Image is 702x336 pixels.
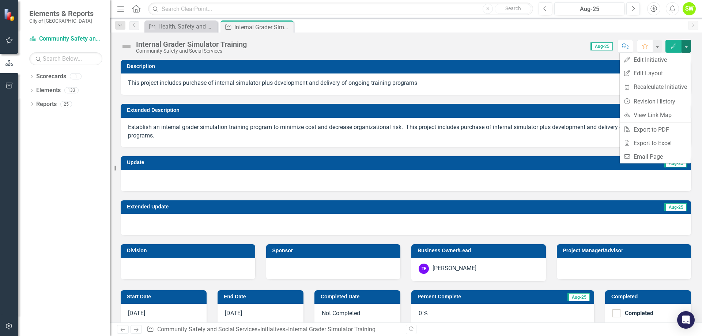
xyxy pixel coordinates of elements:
[567,293,590,301] span: Aug-25
[620,136,691,150] a: Export to Excel
[557,5,622,14] div: Aug-25
[128,79,417,86] span: This project includes purchase of internal simulator plus development and delivery of ongoing tra...
[590,42,613,50] span: Aug-25
[136,48,247,54] div: Community Safety and Social Services
[683,2,696,15] button: SW
[36,86,61,95] a: Elements
[288,326,375,333] div: Internal Grader Simulator Training
[677,311,695,329] div: Open Intercom Messenger
[70,73,82,80] div: 1
[418,294,531,299] h3: Percent Complete
[664,203,687,211] span: Aug-25
[433,264,476,273] div: [PERSON_NAME]
[121,41,132,52] img: Not Defined
[128,310,145,317] span: [DATE]
[4,8,16,21] img: ClearPoint Strategy
[272,248,397,253] h3: Sponsor
[29,9,94,18] span: Elements & Reports
[64,87,79,94] div: 133
[136,40,247,48] div: Internal Grader Simulator Training
[505,5,521,11] span: Search
[127,248,252,253] h3: Division
[495,4,531,14] button: Search
[225,310,242,317] span: [DATE]
[158,22,216,31] div: Health, Safety and Security
[127,64,687,69] h3: Description
[128,123,684,140] p: Establish an internal grader simulation training program to minimize cost and decrease organizati...
[620,108,691,122] a: View Link Map
[620,53,691,67] a: Edit Initiative
[411,304,594,325] div: 0 %
[620,67,691,80] a: Edit Layout
[419,264,429,274] div: TE
[157,326,257,333] a: Community Safety and Social Services
[234,23,292,32] div: Internal Grader Simulator Training
[147,325,400,334] div: » »
[563,248,688,253] h3: Project Manager/Advisor
[127,204,488,209] h3: Extended Update
[29,35,102,43] a: Community Safety and Social Services
[554,2,624,15] button: Aug-25
[146,22,216,31] a: Health, Safety and Security
[127,160,368,165] h3: Update
[36,72,66,81] a: Scorecards
[260,326,285,333] a: Initiatives
[224,294,300,299] h3: End Date
[314,304,400,325] div: Not Completed
[148,3,533,15] input: Search ClearPoint...
[29,18,94,24] small: City of [GEOGRAPHIC_DATA]
[620,123,691,136] a: Export to PDF
[620,80,691,94] a: Recalculate Initiative
[611,294,687,299] h3: Completed
[127,107,687,113] h3: Extended Description
[29,52,102,65] input: Search Below...
[36,100,57,109] a: Reports
[620,150,691,163] a: Email Page
[60,101,72,107] div: 25
[418,248,542,253] h3: Business Owner/Lead
[620,95,691,108] a: Revision History
[127,294,203,299] h3: Start Date
[321,294,397,299] h3: Completed Date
